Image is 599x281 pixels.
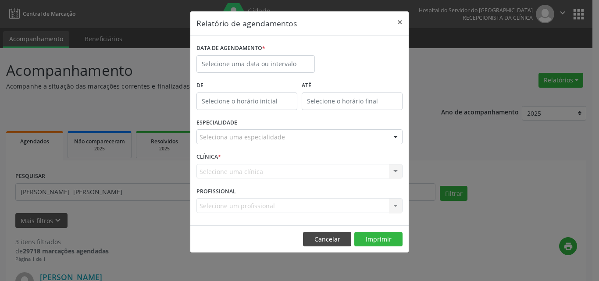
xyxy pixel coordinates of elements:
button: Close [391,11,409,33]
label: CLÍNICA [196,150,221,164]
h5: Relatório de agendamentos [196,18,297,29]
label: ESPECIALIDADE [196,116,237,130]
label: PROFISSIONAL [196,185,236,198]
label: De [196,79,297,92]
input: Selecione o horário inicial [196,92,297,110]
label: ATÉ [302,79,403,92]
input: Selecione o horário final [302,92,403,110]
span: Seleciona uma especialidade [200,132,285,142]
button: Cancelar [303,232,351,247]
input: Selecione uma data ou intervalo [196,55,315,73]
label: DATA DE AGENDAMENTO [196,42,265,55]
button: Imprimir [354,232,403,247]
